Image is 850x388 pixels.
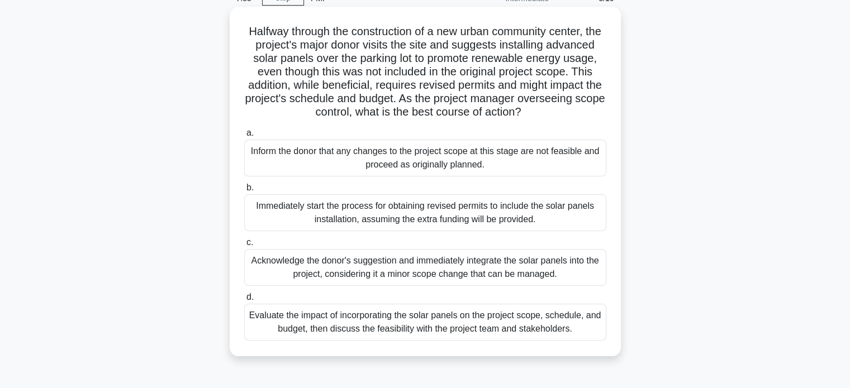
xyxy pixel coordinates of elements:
[246,237,253,247] span: c.
[244,194,606,231] div: Immediately start the process for obtaining revised permits to include the solar panels installat...
[246,292,254,301] span: d.
[246,128,254,137] span: a.
[244,140,606,176] div: Inform the donor that any changes to the project scope at this stage are not feasible and proceed...
[246,183,254,192] span: b.
[244,304,606,341] div: Evaluate the impact of incorporating the solar panels on the project scope, schedule, and budget,...
[244,249,606,286] div: Acknowledge the donor's suggestion and immediately integrate the solar panels into the project, c...
[243,25,607,119] h5: Halfway through the construction of a new urban community center, the project's major donor visit...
